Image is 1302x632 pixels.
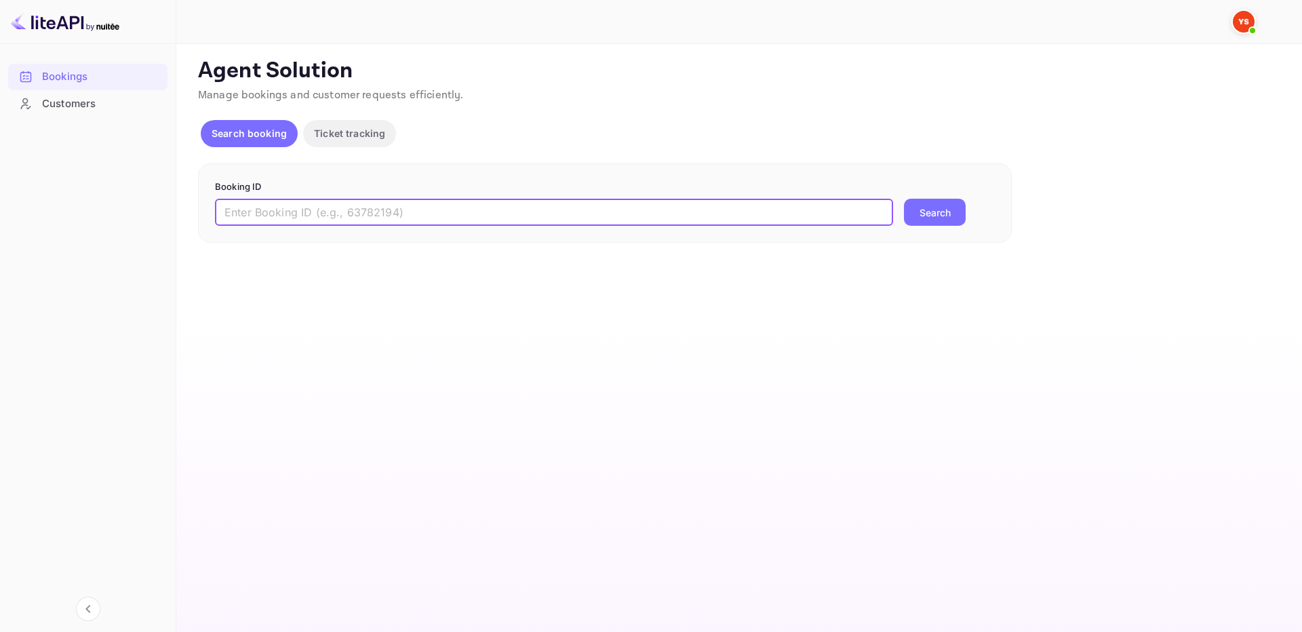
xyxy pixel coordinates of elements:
p: Agent Solution [198,58,1278,85]
div: Customers [42,96,161,112]
input: Enter Booking ID (e.g., 63782194) [215,199,893,226]
p: Booking ID [215,180,995,194]
p: Search booking [212,126,287,140]
button: Collapse navigation [76,597,100,621]
div: Bookings [8,64,167,90]
img: LiteAPI logo [11,11,119,33]
button: Search [904,199,966,226]
a: Bookings [8,64,167,89]
div: Customers [8,91,167,117]
span: Manage bookings and customer requests efficiently. [198,88,464,102]
div: Bookings [42,69,161,85]
a: Customers [8,91,167,116]
p: Ticket tracking [314,126,385,140]
img: Yandex Support [1233,11,1255,33]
